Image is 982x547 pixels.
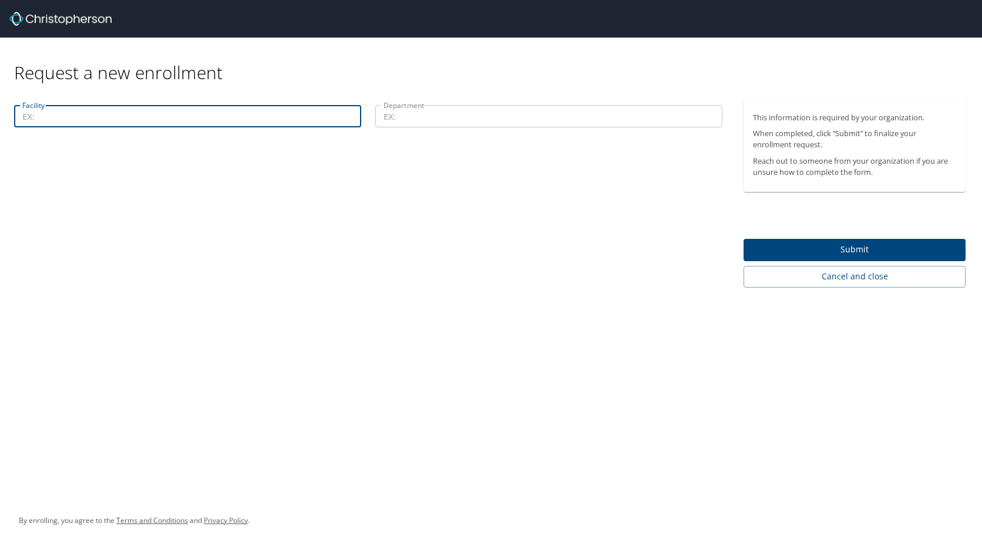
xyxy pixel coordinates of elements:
[744,239,966,262] button: Submit
[14,38,975,84] div: Request a new enrollment
[14,105,361,127] input: EX:
[116,515,188,525] a: Terms and Conditions
[9,12,112,26] img: cbt logo
[204,515,248,525] a: Privacy Policy
[753,128,956,150] p: When completed, click “Submit” to finalize your enrollment request.
[753,242,956,257] span: Submit
[753,112,956,123] p: This information is required by your organization.
[375,105,722,127] input: EX:
[753,269,956,284] span: Cancel and close
[753,156,956,178] p: Reach out to someone from your organization if you are unsure how to complete the form.
[744,266,966,288] button: Cancel and close
[19,506,250,535] div: By enrolling, you agree to the and .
